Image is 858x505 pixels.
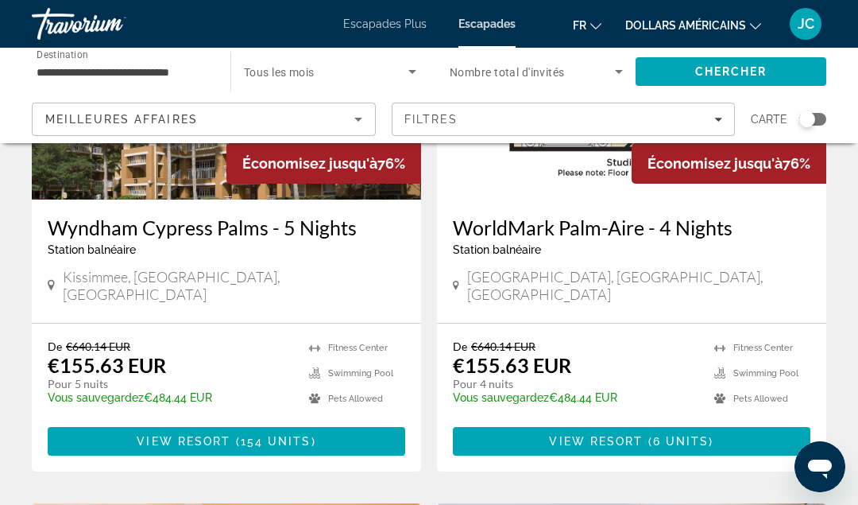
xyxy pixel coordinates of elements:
font: JC [798,15,814,32]
input: Select destination [37,63,210,82]
iframe: Bouton de lancement de la fenêtre de messagerie [794,441,845,492]
p: €484.44 EUR [48,391,293,404]
span: Fitness Center [328,343,388,353]
span: Vous sauvegardez [48,391,144,404]
div: 76% [226,143,421,184]
span: Tous les mois [244,66,315,79]
button: Filters [392,103,736,136]
span: Économisez jusqu'à [242,155,377,172]
span: View Resort [137,435,230,448]
a: Escapades [458,17,516,30]
span: Filtres [404,113,458,126]
span: 154 units [241,435,311,448]
p: €155.63 EUR [48,353,166,377]
span: Kissimmee, [GEOGRAPHIC_DATA], [GEOGRAPHIC_DATA] [63,268,405,303]
p: Pour 4 nuits [453,377,698,391]
span: Swimming Pool [733,368,798,379]
span: €640.14 EUR [66,340,130,353]
button: Search [636,57,826,86]
button: View Resort(154 units) [48,427,405,456]
span: Nombre total d'invités [450,66,565,79]
span: View Resort [549,435,643,448]
span: [GEOGRAPHIC_DATA], [GEOGRAPHIC_DATA], [GEOGRAPHIC_DATA] [467,268,810,303]
a: WorldMark Palm-Aire - 4 Nights [453,216,810,239]
mat-select: Sort by [45,110,362,129]
span: Station balnéaire [48,243,136,256]
span: Carte [751,108,787,130]
span: Vous sauvegardez [453,391,549,404]
button: View Resort(6 units) [453,427,810,456]
span: De [453,340,467,353]
span: Swimming Pool [328,368,393,379]
span: Économisez jusqu'à [647,155,783,172]
span: Chercher [695,65,767,78]
a: Travorium [32,3,191,45]
a: Escapades Plus [343,17,427,30]
font: dollars américains [625,19,746,32]
span: ( ) [643,435,714,448]
span: Fitness Center [733,343,793,353]
span: €640.14 EUR [471,340,535,353]
span: Destination [37,49,88,60]
p: €484.44 EUR [453,391,698,404]
button: Changer de langue [573,14,601,37]
button: Menu utilisateur [785,7,826,41]
span: Meilleures affaires [45,113,198,126]
button: Changer de devise [625,14,761,37]
span: Pets Allowed [328,394,383,404]
p: Pour 5 nuits [48,377,293,391]
span: ( ) [230,435,315,448]
font: fr [573,19,586,32]
span: Pets Allowed [733,394,788,404]
div: 76% [632,143,826,184]
span: Station balnéaire [453,243,541,256]
span: 6 units [653,435,709,448]
span: De [48,340,62,353]
p: €155.63 EUR [453,353,571,377]
a: Wyndham Cypress Palms - 5 Nights [48,216,405,239]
